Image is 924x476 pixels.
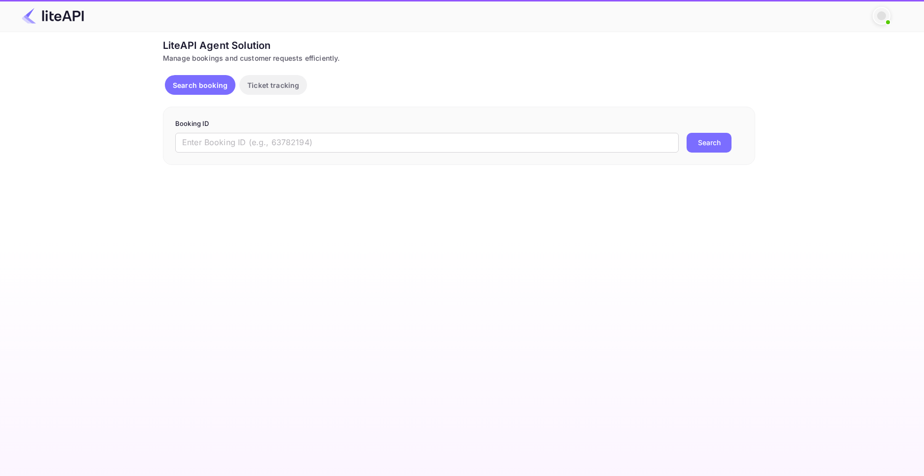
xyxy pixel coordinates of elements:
[163,38,755,53] div: LiteAPI Agent Solution
[22,8,84,24] img: LiteAPI Logo
[247,80,299,90] p: Ticket tracking
[175,119,743,129] p: Booking ID
[175,133,679,153] input: Enter Booking ID (e.g., 63782194)
[173,80,228,90] p: Search booking
[687,133,731,153] button: Search
[163,53,755,63] div: Manage bookings and customer requests efficiently.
